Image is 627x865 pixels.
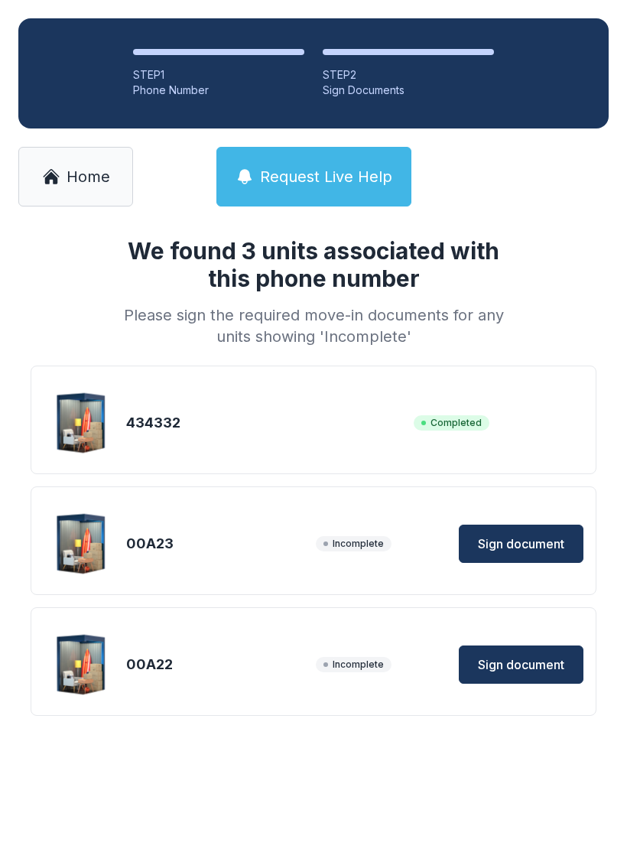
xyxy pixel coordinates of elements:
span: Sign document [478,535,564,553]
div: STEP 2 [323,67,494,83]
div: Please sign the required move-in documents for any units showing 'Incomplete' [118,304,509,347]
span: Incomplete [316,536,391,551]
span: Incomplete [316,657,391,672]
span: Request Live Help [260,166,392,187]
div: 00A22 [126,654,310,675]
h1: We found 3 units associated with this phone number [118,237,509,292]
div: Phone Number [133,83,304,98]
span: Home [67,166,110,187]
span: Completed [414,415,489,431]
div: 00A23 [126,533,310,554]
div: STEP 1 [133,67,304,83]
span: Sign document [478,655,564,674]
div: 434332 [126,412,408,434]
div: Sign Documents [323,83,494,98]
